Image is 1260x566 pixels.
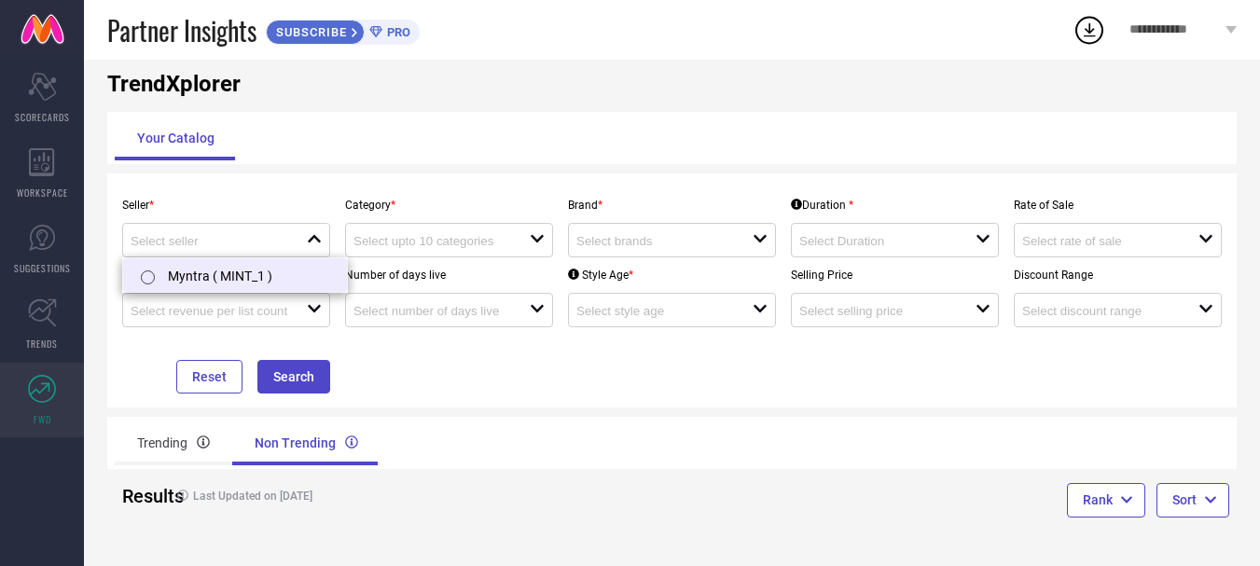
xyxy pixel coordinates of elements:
[1014,199,1222,212] p: Rate of Sale
[267,25,352,39] span: SUBSCRIBE
[131,234,289,248] input: Select seller
[791,269,999,282] p: Selling Price
[107,71,1237,97] h1: TrendXplorer
[123,258,347,292] li: Myntra ( MINT_1 )
[15,110,70,124] span: SCORECARDS
[168,490,611,503] h4: Last Updated on [DATE]
[1022,304,1181,318] input: Select discount range
[266,15,420,45] a: SUBSCRIBEPRO
[14,261,71,275] span: SUGGESTIONS
[1014,269,1222,282] p: Discount Range
[576,234,735,248] input: Select brands
[176,360,242,393] button: Reset
[1067,483,1145,517] button: Rank
[353,234,512,248] input: Select upto 10 categories
[576,304,735,318] input: Select style age
[34,412,51,426] span: FWD
[1073,13,1106,47] div: Open download list
[107,11,256,49] span: Partner Insights
[115,116,237,160] div: Your Catalog
[122,199,330,212] p: Seller
[232,421,381,465] div: Non Trending
[1022,234,1181,248] input: Select rate of sale
[122,485,153,507] h2: Results
[26,337,58,351] span: TRENDS
[131,304,289,318] input: Select revenue per list count
[791,199,853,212] div: Duration
[115,421,232,465] div: Trending
[799,304,958,318] input: Select selling price
[568,199,776,212] p: Brand
[345,269,553,282] p: Number of days live
[17,186,68,200] span: WORKSPACE
[568,269,633,282] div: Style Age
[345,199,553,212] p: Category
[382,25,410,39] span: PRO
[799,234,958,248] input: Select Duration
[1156,483,1229,517] button: Sort
[257,360,330,393] button: Search
[353,304,512,318] input: Select number of days live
